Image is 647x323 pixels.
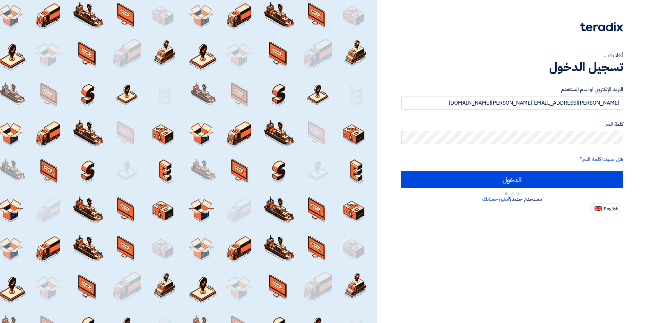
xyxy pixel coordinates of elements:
a: هل نسيت كلمة السر؟ [580,155,623,163]
img: en-US.png [595,206,602,211]
label: البريد الإلكتروني او اسم المستخدم [401,86,623,93]
input: أدخل بريد العمل الإلكتروني او اسم المستخدم الخاص بك ... [401,96,623,110]
a: أنشئ حسابك [482,195,509,203]
button: English [590,203,620,214]
div: مستخدم جديد؟ [401,195,623,203]
div: أهلا بك ... [401,51,623,60]
input: الدخول [401,171,623,188]
span: English [604,207,618,211]
h1: تسجيل الدخول [401,60,623,74]
label: كلمة السر [401,121,623,128]
img: Teradix logo [580,22,623,31]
